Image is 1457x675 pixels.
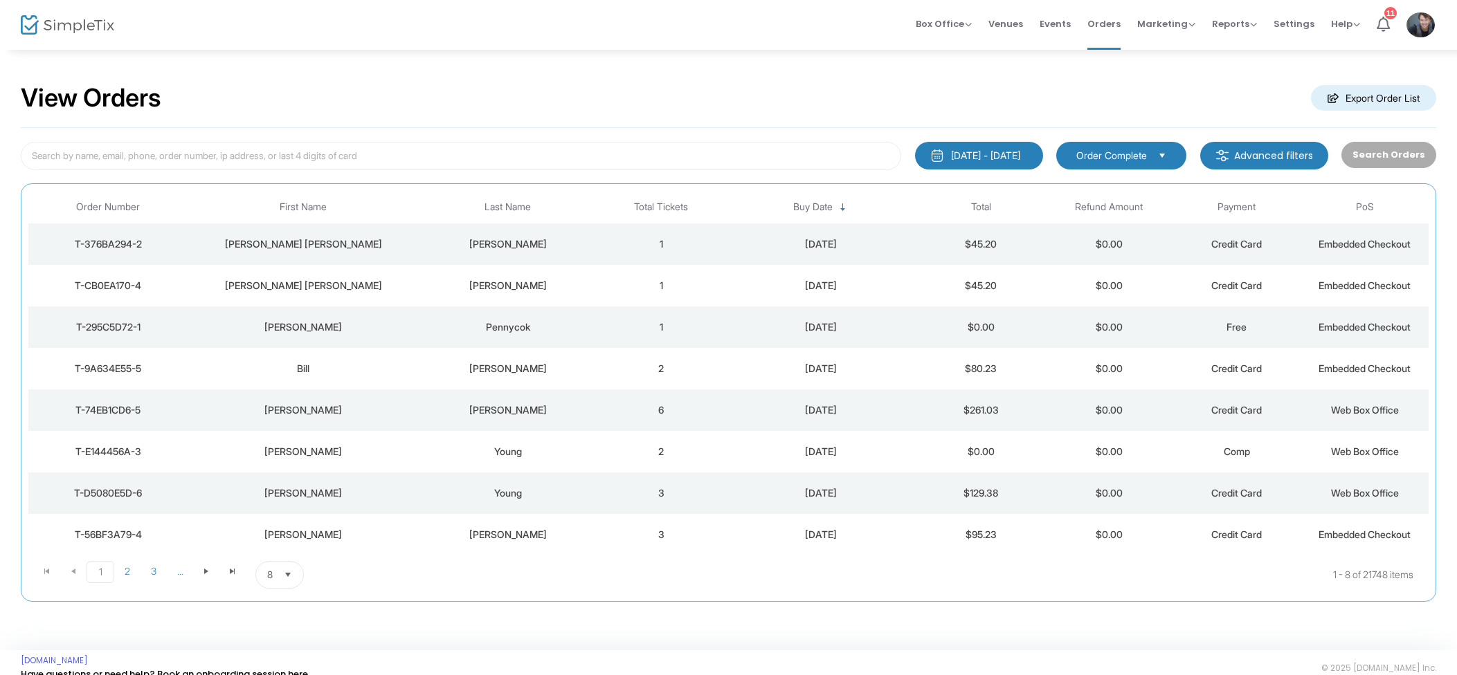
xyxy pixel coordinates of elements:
td: $0.00 [1045,431,1173,472]
span: Go to the last page [219,561,246,582]
span: Help [1331,17,1360,30]
td: $0.00 [1045,265,1173,306]
div: 2025-08-21 [729,445,914,459]
span: Embedded Checkout [1319,362,1411,374]
div: [DATE] - [DATE] [951,149,1020,163]
span: Credit Card [1211,404,1262,416]
span: Web Box Office [1331,445,1399,457]
div: 2025-08-21 [729,320,914,334]
input: Search by name, email, phone, order number, ip address, or last 4 digits of card [21,142,901,170]
button: Select [278,562,298,588]
span: Order Complete [1076,149,1147,163]
td: 1 [597,265,725,306]
span: Embedded Checkout [1319,321,1411,333]
div: Louise [192,528,415,542]
button: Select [1152,148,1172,163]
td: $0.00 [917,431,1045,472]
div: 2025-08-21 [729,279,914,293]
span: Last Name [485,201,531,213]
div: T-74EB1CD6-5 [32,403,185,417]
span: Page 1 [87,561,114,583]
div: T-CB0EA170-4 [32,279,185,293]
span: Marketing [1137,17,1195,30]
td: 1 [597,306,725,348]
td: $0.00 [917,306,1045,348]
div: 2025-08-21 [729,528,914,542]
div: 2025-08-21 [729,403,914,417]
th: Refund Amount [1045,191,1173,223]
div: 11 [1384,7,1397,19]
span: Credit Card [1211,528,1262,540]
td: $95.23 [917,514,1045,555]
div: T-D5080E5D-6 [32,486,185,500]
span: PoS [1356,201,1374,213]
span: Reports [1212,17,1257,30]
div: T-56BF3A79-4 [32,528,185,542]
span: Credit Card [1211,362,1262,374]
div: Robinson [422,362,594,376]
span: Web Box Office [1331,404,1399,416]
td: 2 [597,348,725,389]
span: Go to the next page [201,566,212,577]
div: 2025-08-21 [729,362,914,376]
span: Page 2 [114,561,141,582]
span: Credit Card [1211,238,1262,250]
span: Web Box Office [1331,487,1399,499]
div: T-295C5D72-1 [32,320,185,334]
td: $80.23 [917,348,1045,389]
span: Box Office [916,17,972,30]
td: 2 [597,431,725,472]
span: Venues [988,6,1023,41]
td: 1 [597,223,725,265]
div: T-E144456A-3 [32,445,185,459]
div: Bob [192,320,415,334]
button: [DATE] - [DATE] [915,142,1043,169]
td: $0.00 [1045,389,1173,431]
span: Embedded Checkout [1319,528,1411,540]
span: Go to the next page [193,561,219,582]
td: $0.00 [1045,306,1173,348]
td: $0.00 [1045,348,1173,389]
td: $0.00 [1045,472,1173,514]
span: Go to the last page [227,566,238,577]
td: $261.03 [917,389,1045,431]
span: Free [1227,321,1247,333]
img: filter [1215,149,1229,163]
span: Settings [1274,6,1314,41]
div: T-9A634E55-5 [32,362,185,376]
span: Sortable [838,202,849,213]
kendo-pager-info: 1 - 8 of 21748 items [442,561,1413,589]
th: Total [917,191,1045,223]
div: T-376BA294-2 [32,237,185,251]
span: Orders [1087,6,1121,41]
div: Young [422,445,594,459]
div: 2025-08-21 [729,486,914,500]
td: 3 [597,514,725,555]
span: Credit Card [1211,487,1262,499]
div: Young [422,486,594,500]
td: 6 [597,389,725,431]
span: Page 3 [141,561,167,582]
span: © 2025 [DOMAIN_NAME] Inc. [1321,663,1436,674]
div: Melissa [192,486,415,500]
span: Comp [1224,445,1250,457]
div: Pennycok [422,320,594,334]
span: 8 [267,568,273,582]
span: Events [1040,6,1071,41]
span: Embedded Checkout [1319,238,1411,250]
span: Order Number [76,201,140,213]
div: Mary Jane [192,279,415,293]
div: 2025-08-21 [729,237,914,251]
span: Credit Card [1211,279,1262,291]
td: $45.20 [917,265,1045,306]
span: Embedded Checkout [1319,279,1411,291]
div: Mary Jane [192,237,415,251]
span: Buy Date [793,201,833,213]
td: 3 [597,472,725,514]
div: Pam [192,403,415,417]
div: Cole [422,237,594,251]
div: Melissa [192,445,415,459]
span: Payment [1218,201,1256,213]
td: $129.38 [917,472,1045,514]
div: Shalla [422,403,594,417]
